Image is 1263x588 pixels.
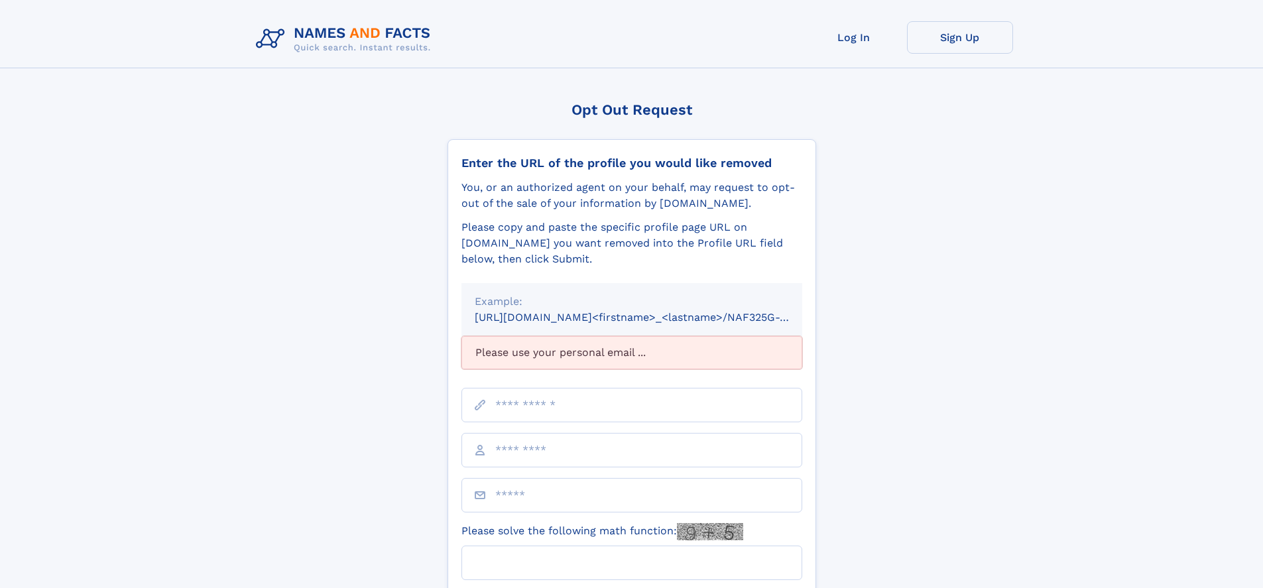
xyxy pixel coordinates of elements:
div: Please use your personal email ... [461,336,802,369]
div: Enter the URL of the profile you would like removed [461,156,802,170]
small: [URL][DOMAIN_NAME]<firstname>_<lastname>/NAF325G-xxxxxxxx [475,311,827,323]
img: Logo Names and Facts [251,21,442,57]
div: You, or an authorized agent on your behalf, may request to opt-out of the sale of your informatio... [461,180,802,211]
div: Example: [475,294,789,310]
div: Please copy and paste the specific profile page URL on [DOMAIN_NAME] you want removed into the Pr... [461,219,802,267]
a: Sign Up [907,21,1013,54]
a: Log In [801,21,907,54]
label: Please solve the following math function: [461,523,743,540]
div: Opt Out Request [448,101,816,118]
